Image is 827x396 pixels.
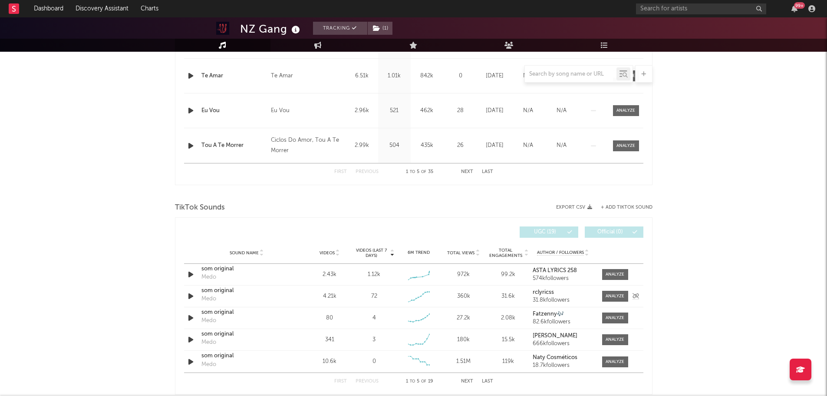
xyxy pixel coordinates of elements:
[310,336,350,344] div: 341
[443,314,484,323] div: 27.2k
[794,2,805,9] div: 99 +
[533,319,593,325] div: 82.6k followers
[488,357,528,366] div: 119k
[201,106,267,115] div: Eu Vou
[533,355,577,360] strong: Naty Cosméticos
[371,292,377,301] div: 72
[547,106,576,115] div: N/A
[533,290,593,296] a: rclyricss
[533,333,577,339] strong: [PERSON_NAME]
[310,314,350,323] div: 80
[480,141,509,150] div: [DATE]
[533,333,593,339] a: [PERSON_NAME]
[488,248,523,258] span: Total Engagements
[533,341,593,347] div: 666k followers
[533,363,593,369] div: 18.7k followers
[271,106,290,116] div: Eu Vou
[368,270,380,279] div: 1.12k
[533,355,593,361] a: Naty Cosméticos
[175,203,225,213] span: TikTok Sounds
[356,379,379,384] button: Previous
[592,205,652,210] button: + Add TikTok Sound
[421,170,426,174] span: of
[482,170,493,174] button: Last
[201,286,292,295] a: som original
[230,250,259,256] span: Sound Name
[372,357,376,366] div: 0
[271,135,343,156] div: Ciclos Do Amor, Tou A Te Morrer
[310,357,350,366] div: 10.6k
[313,22,367,35] button: Tracking
[480,106,509,115] div: [DATE]
[488,336,528,344] div: 15.5k
[320,250,335,256] span: Videos
[520,226,578,238] button: UGC(19)
[396,167,444,177] div: 1 5 35
[601,205,652,210] button: + Add TikTok Sound
[368,22,392,35] button: (1)
[533,268,593,274] a: ASTA LYRICS 258
[367,22,393,35] span: ( 1 )
[533,297,593,303] div: 31.8k followers
[372,336,376,344] div: 3
[396,376,444,387] div: 1 5 19
[482,379,493,384] button: Last
[445,141,476,150] div: 26
[443,270,484,279] div: 972k
[310,292,350,301] div: 4.21k
[514,141,543,150] div: N/A
[410,379,415,383] span: to
[461,170,473,174] button: Next
[380,141,409,150] div: 504
[590,230,630,235] span: Official ( 0 )
[348,106,376,115] div: 2.96k
[380,106,409,115] div: 521
[399,250,439,256] div: 6M Trend
[447,250,474,256] span: Total Views
[201,360,216,369] div: Medo
[488,314,528,323] div: 2.08k
[556,205,592,210] button: Export CSV
[310,270,350,279] div: 2.43k
[488,270,528,279] div: 99.2k
[201,265,292,273] a: som original
[410,170,415,174] span: to
[533,268,577,273] strong: ASTA LYRICS 258
[443,292,484,301] div: 360k
[201,316,216,325] div: Medo
[201,338,216,347] div: Medo
[201,273,216,282] div: Medo
[488,292,528,301] div: 31.6k
[525,71,616,78] input: Search by song name or URL
[445,106,476,115] div: 28
[356,170,379,174] button: Previous
[514,106,543,115] div: N/A
[201,352,292,360] a: som original
[636,3,766,14] input: Search for artists
[585,226,643,238] button: Official(0)
[334,379,347,384] button: First
[354,248,389,258] span: Videos (last 7 days)
[443,336,484,344] div: 180k
[547,141,576,150] div: N/A
[533,276,593,282] div: 574k followers
[201,330,292,339] a: som original
[201,308,292,317] a: som original
[201,141,267,150] a: Tou A Te Morrer
[421,379,426,383] span: of
[334,170,347,174] button: First
[461,379,473,384] button: Next
[348,141,376,150] div: 2.99k
[537,250,584,256] span: Author / Followers
[201,295,216,303] div: Medo
[525,230,565,235] span: UGC ( 19 )
[413,141,441,150] div: 435k
[372,314,376,323] div: 4
[533,311,593,317] a: Fatzenny🎶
